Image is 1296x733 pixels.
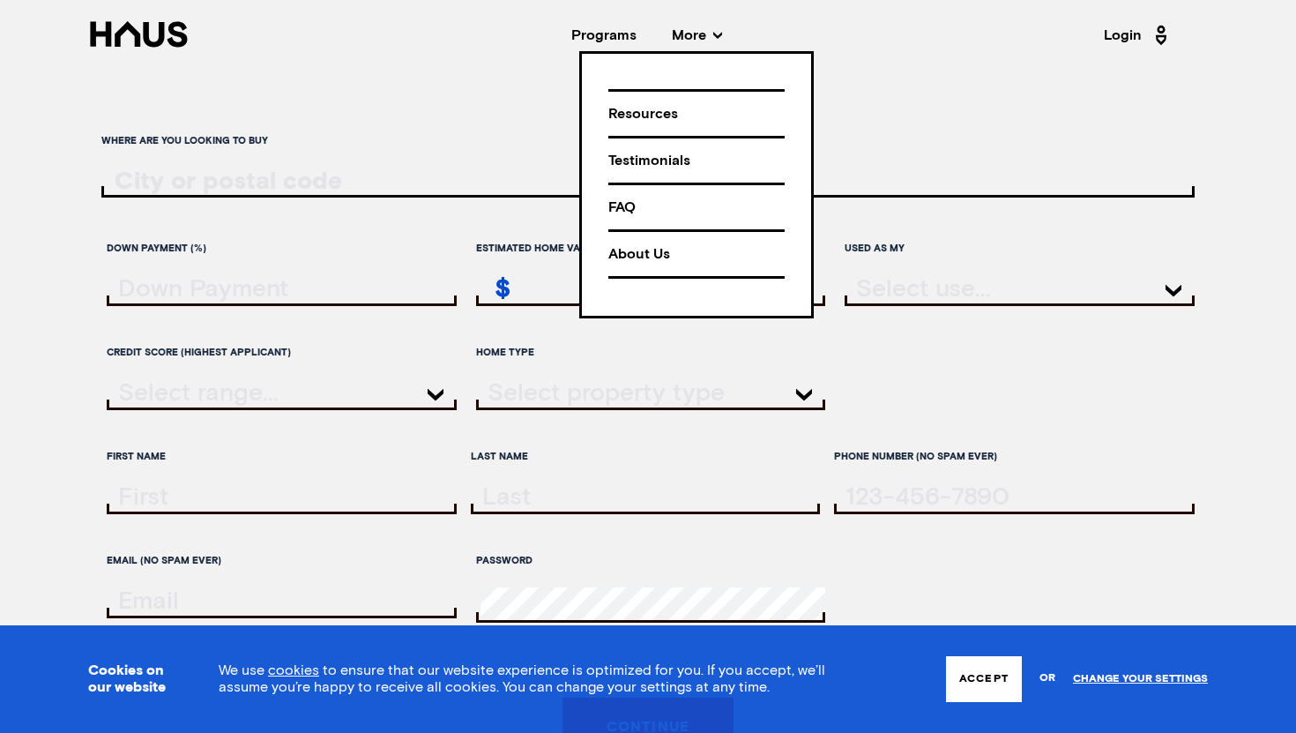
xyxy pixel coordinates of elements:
[608,192,785,223] div: FAQ
[111,276,457,302] input: downPayment
[608,136,785,183] a: Testimonials
[107,545,457,576] label: Email (no spam ever)
[111,588,457,614] input: email
[107,441,457,472] label: First Name
[111,484,457,510] input: firstName
[268,663,319,677] a: cookies
[475,484,821,510] input: lastName
[107,233,457,264] label: Down Payment (%)
[571,28,637,42] a: Programs
[1073,673,1208,685] a: Change your settings
[88,662,175,696] h3: Cookies on our website
[946,656,1022,702] button: Accept
[219,663,825,694] span: We use to ensure that our website experience is optimized for you. If you accept, we’ll assume yo...
[101,168,1195,195] input: ratesLocationInput
[672,28,722,42] span: More
[838,484,1195,510] input: tel
[608,229,785,279] a: About Us
[1104,21,1173,49] a: Login
[834,441,1195,472] label: Phone Number (no spam ever)
[480,587,826,623] input: password
[1039,663,1055,694] span: or
[476,337,826,368] label: Home Type
[608,239,785,270] div: About Us
[107,337,457,368] label: Credit score (highest applicant)
[845,233,1195,264] label: Used as my
[608,146,785,176] div: Testimonials
[476,233,826,264] label: Estimated home value
[608,183,785,229] a: FAQ
[608,89,785,136] a: Resources
[480,275,510,306] div: $
[608,99,785,130] div: Resources
[101,125,1195,156] label: Where are you looking to buy
[471,441,821,472] label: Last Name
[476,545,826,576] label: Password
